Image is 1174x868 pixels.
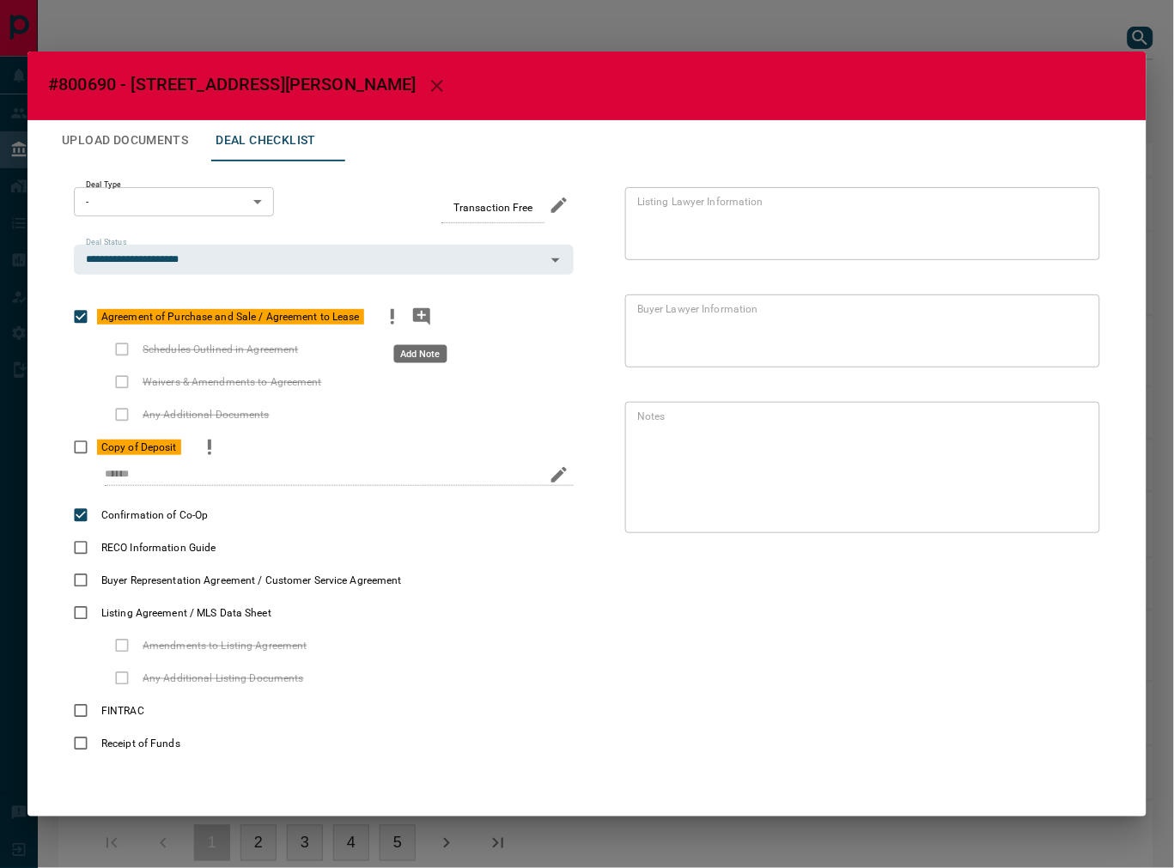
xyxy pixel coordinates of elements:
span: Agreement of Purchase and Sale / Agreement to Lease [97,309,364,325]
span: Waivers & Amendments to Agreement [138,374,326,390]
textarea: text field [637,410,1081,526]
span: Any Additional Listing Documents [138,671,308,686]
button: Deal Checklist [202,120,330,161]
span: Buyer Representation Agreement / Customer Service Agreement [97,573,406,588]
div: Add Note [394,345,447,363]
label: Deal Type [86,179,121,191]
button: Upload Documents [48,120,202,161]
button: edit [544,191,574,220]
span: Any Additional Documents [138,407,274,422]
button: priority [378,300,407,333]
span: Amendments to Listing Agreement [138,638,312,653]
span: Confirmation of Co-Op [97,507,212,523]
button: Open [544,248,568,272]
span: Schedules Outlined in Agreement [138,342,303,357]
span: Listing Agreement / MLS Data Sheet [97,605,276,621]
span: #800690 - [STREET_ADDRESS][PERSON_NAME] [48,74,417,94]
button: add note [407,300,436,333]
span: Receipt of Funds [97,736,185,751]
span: FINTRAC [97,703,149,719]
button: edit [544,460,574,489]
div: - [74,187,274,216]
button: priority [195,431,224,464]
span: RECO Information Guide [97,540,220,555]
textarea: text field [637,195,1081,253]
label: Deal Status [86,237,126,248]
textarea: text field [637,302,1081,361]
input: checklist input [105,464,538,486]
span: Copy of Deposit [97,440,181,455]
